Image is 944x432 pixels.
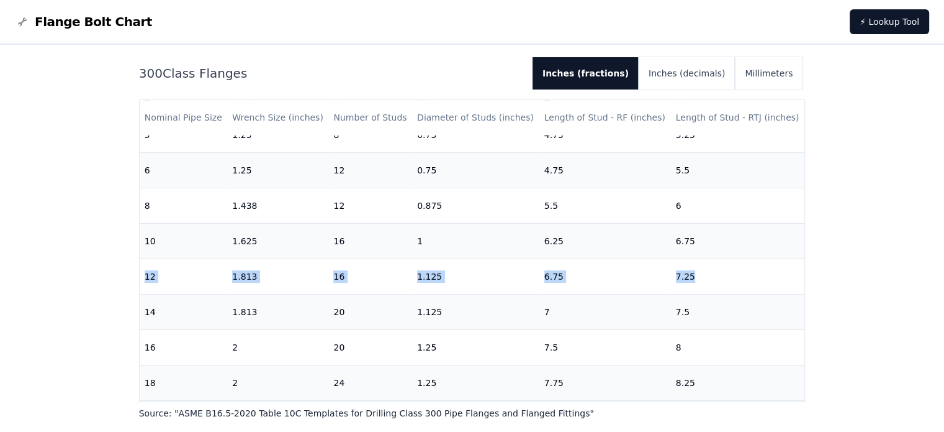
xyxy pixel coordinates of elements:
[539,100,671,136] th: Length of Stud - RF (inches)
[412,294,539,329] td: 1.125
[671,188,805,223] td: 6
[412,100,539,136] th: Diameter of Studs (inches)
[328,294,412,329] td: 20
[140,188,228,223] td: 8
[227,259,328,294] td: 1.813
[735,57,802,90] button: Millimeters
[227,365,328,400] td: 2
[412,329,539,365] td: 1.25
[539,365,671,400] td: 7.75
[227,188,328,223] td: 1.438
[227,294,328,329] td: 1.813
[15,14,30,29] img: Flange Bolt Chart Logo
[15,13,152,30] a: Flange Bolt Chart LogoFlange Bolt Chart
[533,57,639,90] button: Inches (fractions)
[671,365,805,400] td: 8.25
[140,329,228,365] td: 16
[539,329,671,365] td: 7.5
[412,259,539,294] td: 1.125
[412,152,539,188] td: 0.75
[140,259,228,294] td: 12
[639,57,735,90] button: Inches (decimals)
[227,152,328,188] td: 1.25
[139,407,806,420] p: Source: " ASME B16.5-2020 Table 10C Templates for Drilling Class 300 Pipe Flanges and Flanged Fit...
[227,223,328,259] td: 1.625
[328,188,412,223] td: 12
[139,65,523,82] h2: 300 Class Flanges
[671,223,805,259] td: 6.75
[412,365,539,400] td: 1.25
[671,152,805,188] td: 5.5
[539,259,671,294] td: 6.75
[539,152,671,188] td: 4.75
[539,188,671,223] td: 5.5
[412,188,539,223] td: 0.875
[671,294,805,329] td: 7.5
[412,223,539,259] td: 1
[671,100,805,136] th: Length of Stud - RTJ (inches)
[328,100,412,136] th: Number of Studs
[227,329,328,365] td: 2
[328,365,412,400] td: 24
[328,152,412,188] td: 12
[140,100,228,136] th: Nominal Pipe Size
[140,365,228,400] td: 18
[328,329,412,365] td: 20
[328,223,412,259] td: 16
[35,13,152,30] span: Flange Bolt Chart
[328,259,412,294] td: 16
[140,152,228,188] td: 6
[539,294,671,329] td: 7
[671,329,805,365] td: 8
[539,223,671,259] td: 6.25
[671,259,805,294] td: 7.25
[227,100,328,136] th: Wrench Size (inches)
[850,9,929,34] a: ⚡ Lookup Tool
[140,294,228,329] td: 14
[140,223,228,259] td: 10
